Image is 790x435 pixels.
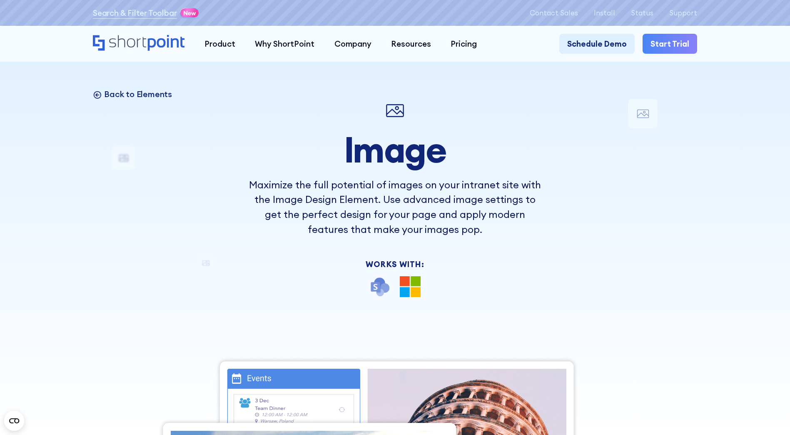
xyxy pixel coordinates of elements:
img: SharePoint icon [369,276,390,297]
a: Back to Elements [93,89,172,100]
img: Microsoft 365 logo [400,276,421,297]
p: Back to Elements [104,89,172,100]
div: Pricing [451,38,477,50]
a: Resources [381,34,441,53]
a: Product [194,34,245,53]
a: Start Trial [643,34,697,53]
div: Company [334,38,371,50]
div: Product [204,38,235,50]
iframe: Chat Widget [748,395,790,435]
button: Open CMP widget [4,411,24,431]
a: Install [594,9,615,17]
a: Status [631,9,653,17]
a: Pricing [441,34,487,53]
p: Maximize the full potential of images on your intranet site with the Image Design Element. Use ad... [247,177,543,237]
a: Company [324,34,381,53]
a: Contact Sales [530,9,578,17]
a: Schedule Demo [559,34,635,53]
a: Why ShortPoint [245,34,324,53]
div: Why ShortPoint [255,38,314,50]
a: Search & Filter Toolbar [93,7,177,19]
div: Resources [391,38,431,50]
a: Support [669,9,697,17]
div: Works With: [247,260,543,268]
img: Image [383,99,407,122]
h1: Image [247,130,543,170]
a: Home [93,35,185,52]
